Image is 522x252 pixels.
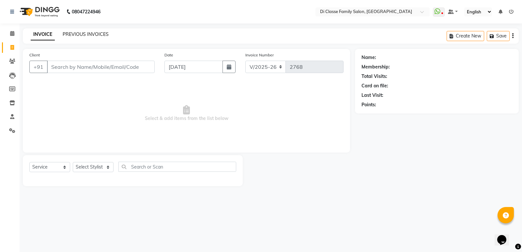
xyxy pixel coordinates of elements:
label: Client [29,52,40,58]
label: Date [164,52,173,58]
div: Total Visits: [361,73,387,80]
div: Last Visit: [361,92,383,99]
a: PREVIOUS INVOICES [63,31,109,37]
div: Points: [361,101,376,108]
input: Search or Scan [118,162,236,172]
span: Select & add items from the list below [29,81,344,146]
b: 08047224946 [72,3,100,21]
button: +91 [29,61,48,73]
img: logo [17,3,61,21]
div: Name: [361,54,376,61]
div: Membership: [361,64,390,70]
input: Search by Name/Mobile/Email/Code [47,61,155,73]
button: Save [487,31,510,41]
a: INVOICE [31,29,55,40]
label: Invoice Number [245,52,274,58]
button: Create New [447,31,484,41]
div: Card on file: [361,82,388,89]
iframe: chat widget [495,226,515,245]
